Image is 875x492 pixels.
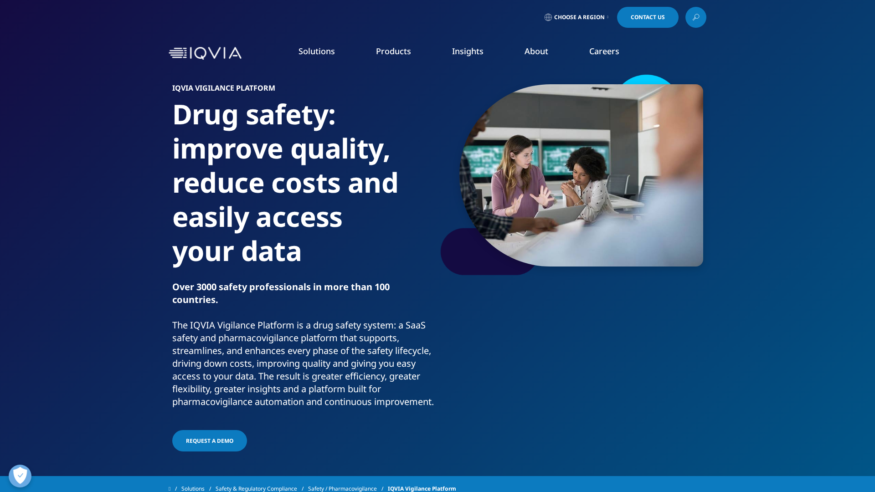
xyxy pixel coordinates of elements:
span: Request a Demo [186,437,233,445]
a: Contact Us [617,7,679,28]
h4: Over 3000 safety professionals in more than 100 countries. [172,281,434,306]
h1: Drug safety: improve quality, reduce costs and easily access your data [172,97,434,281]
h6: IQVIA Vigilance PLATFORM [172,84,434,97]
a: About [525,46,548,56]
a: Solutions [299,46,335,56]
a: Careers [589,46,619,56]
p: The IQVIA Vigilance Platform is a drug safety system: a SaaS safety and pharmacovigilance platfor... [172,319,434,414]
img: 235_collaboration-meeting.jpg [459,84,703,266]
button: 優先設定センターを開く [9,465,31,487]
a: Products [376,46,411,56]
img: IQVIA Healthcare Information Technology and Pharma Clinical Research Company [169,47,242,60]
span: Contact Us [631,15,665,20]
span: Choose a Region [554,14,605,21]
nav: Primary [245,32,706,75]
a: Insights [452,46,484,56]
a: Request a Demo [172,430,247,451]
